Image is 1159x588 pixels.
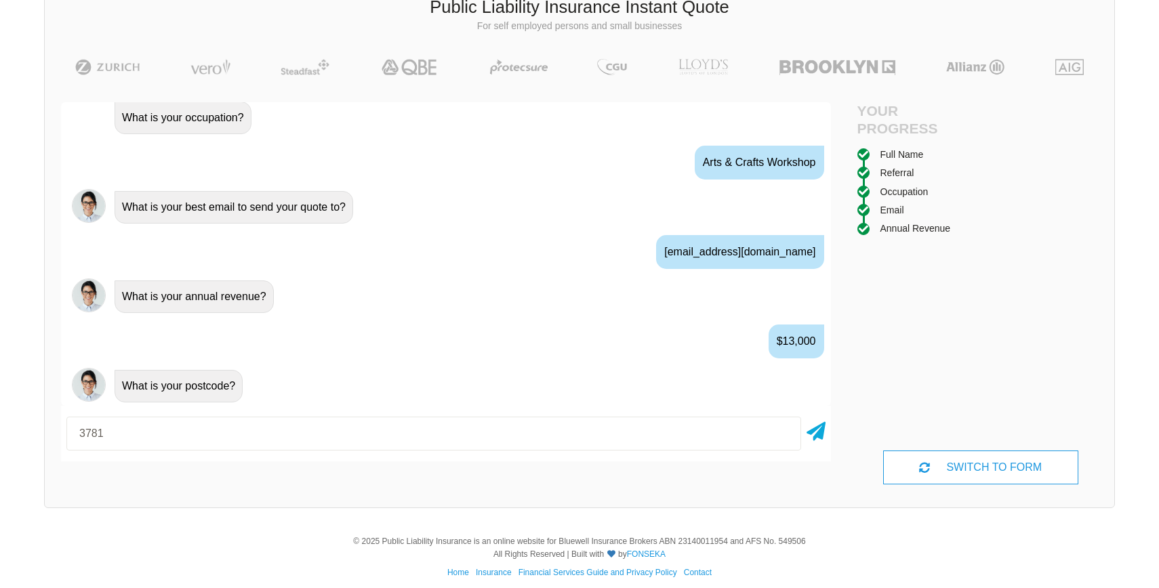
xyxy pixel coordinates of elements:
[880,184,929,199] div: Occupation
[55,20,1104,33] p: For self employed persons and small businesses
[774,59,901,75] img: Brooklyn | Public Liability Insurance
[72,278,106,312] img: Chatbot | PLI
[939,59,1011,75] img: Allianz | Public Liability Insurance
[684,568,712,577] a: Contact
[883,450,1078,484] div: SWITCH TO FORM
[1050,59,1090,75] img: AIG | Public Liability Insurance
[72,368,106,402] img: Chatbot | PLI
[115,370,243,402] div: What is your postcode?
[656,235,823,269] div: [EMAIL_ADDRESS][DOMAIN_NAME]
[695,146,824,180] div: Arts & Crafts Workshop
[485,59,553,75] img: Protecsure | Public Liability Insurance
[880,165,914,180] div: Referral
[671,59,736,75] img: LLOYD's | Public Liability Insurance
[880,221,951,236] div: Annual Revenue
[115,280,274,313] div: What is your annual revenue?
[880,147,924,162] div: Full Name
[69,59,146,75] img: Zurich | Public Liability Insurance
[115,191,353,224] div: What is your best email to send your quote to?
[66,417,801,450] input: Your postcode
[592,59,632,75] img: CGU | Public Liability Insurance
[769,324,824,358] div: $13,000
[72,189,106,223] img: Chatbot | PLI
[857,102,981,136] h4: Your Progress
[275,59,335,75] img: Steadfast | Public Liability Insurance
[880,203,904,217] div: Email
[518,568,677,577] a: Financial Services Guide and Privacy Policy
[447,568,469,577] a: Home
[115,102,251,134] div: What is your occupation?
[627,549,666,559] a: FONSEKA
[476,568,512,577] a: Insurance
[184,59,237,75] img: Vero | Public Liability Insurance
[373,59,447,75] img: QBE | Public Liability Insurance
